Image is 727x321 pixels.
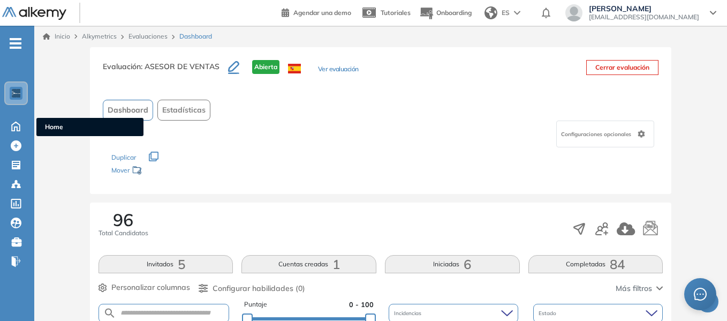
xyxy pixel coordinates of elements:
[694,288,707,301] span: message
[318,64,359,76] button: Ver evaluación
[514,11,520,15] img: arrow
[45,122,135,132] span: Home
[586,60,658,75] button: Cerrar evaluación
[252,60,279,74] span: Abierta
[556,121,654,147] div: Configuraciones opcionales
[99,282,190,293] button: Personalizar columnas
[162,104,206,116] span: Estadísticas
[385,255,520,273] button: Iniciadas6
[561,130,633,138] span: Configuraciones opcionales
[2,7,66,20] img: Logo
[179,32,212,41] span: Dashboard
[10,42,21,44] i: -
[436,9,472,17] span: Onboarding
[103,307,116,320] img: SEARCH_ALT
[128,32,168,40] a: Evaluaciones
[141,62,219,71] span: : ASESOR DE VENTAS
[111,161,218,181] div: Mover
[502,8,510,18] span: ES
[394,309,423,317] span: Incidencias
[616,283,663,294] button: Más filtros
[108,104,148,116] span: Dashboard
[528,255,663,273] button: Completadas84
[589,4,699,13] span: [PERSON_NAME]
[349,300,374,310] span: 0 - 100
[244,300,267,310] span: Puntaje
[213,283,305,294] span: Configurar habilidades (0)
[99,228,148,238] span: Total Candidatos
[293,9,351,17] span: Agendar una demo
[199,283,305,294] button: Configurar habilidades (0)
[241,255,376,273] button: Cuentas creadas1
[616,283,652,294] span: Más filtros
[43,32,70,41] a: Inicio
[103,60,228,83] h3: Evaluación
[82,32,117,40] span: Alkymetrics
[381,9,411,17] span: Tutoriales
[113,211,133,228] span: 96
[484,6,497,19] img: world
[111,282,190,293] span: Personalizar columnas
[103,100,153,121] button: Dashboard
[99,255,233,273] button: Invitados5
[589,13,699,21] span: [EMAIL_ADDRESS][DOMAIN_NAME]
[419,2,472,25] button: Onboarding
[12,89,20,98] img: https://assets.alkemy.org/workspaces/1802/d452bae4-97f6-47ab-b3bf-1c40240bc960.jpg
[288,64,301,73] img: ESP
[111,153,136,161] span: Duplicar
[157,100,210,121] button: Estadísticas
[539,309,558,317] span: Estado
[282,5,351,18] a: Agendar una demo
